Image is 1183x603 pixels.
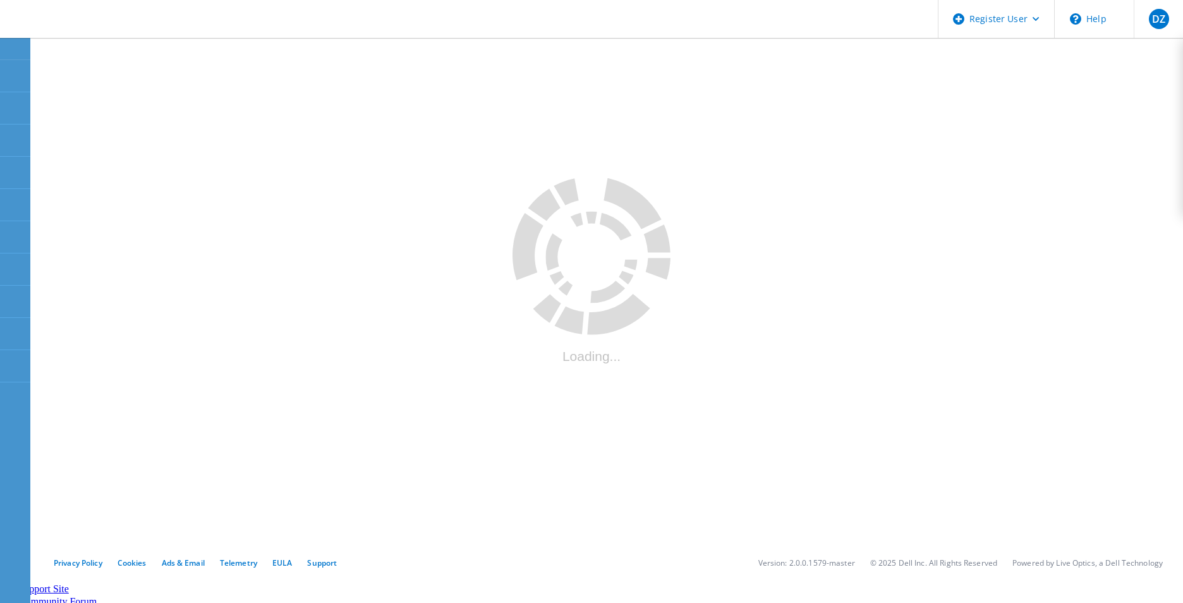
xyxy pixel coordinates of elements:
[870,557,997,568] li: © 2025 Dell Inc. All Rights Reserved
[162,557,205,568] a: Ads & Email
[54,557,102,568] a: Privacy Policy
[1012,557,1163,568] li: Powered by Live Optics, a Dell Technology
[513,349,670,364] div: Loading...
[13,25,149,35] a: Live Optics Dashboard
[758,557,855,568] li: Version: 2.0.0.1579-master
[307,557,337,568] a: Support
[1152,14,1165,24] span: DZ
[220,557,257,568] a: Telemetry
[1070,13,1081,25] svg: \n
[18,583,69,594] a: Support Site
[272,557,292,568] a: EULA
[118,557,147,568] a: Cookies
